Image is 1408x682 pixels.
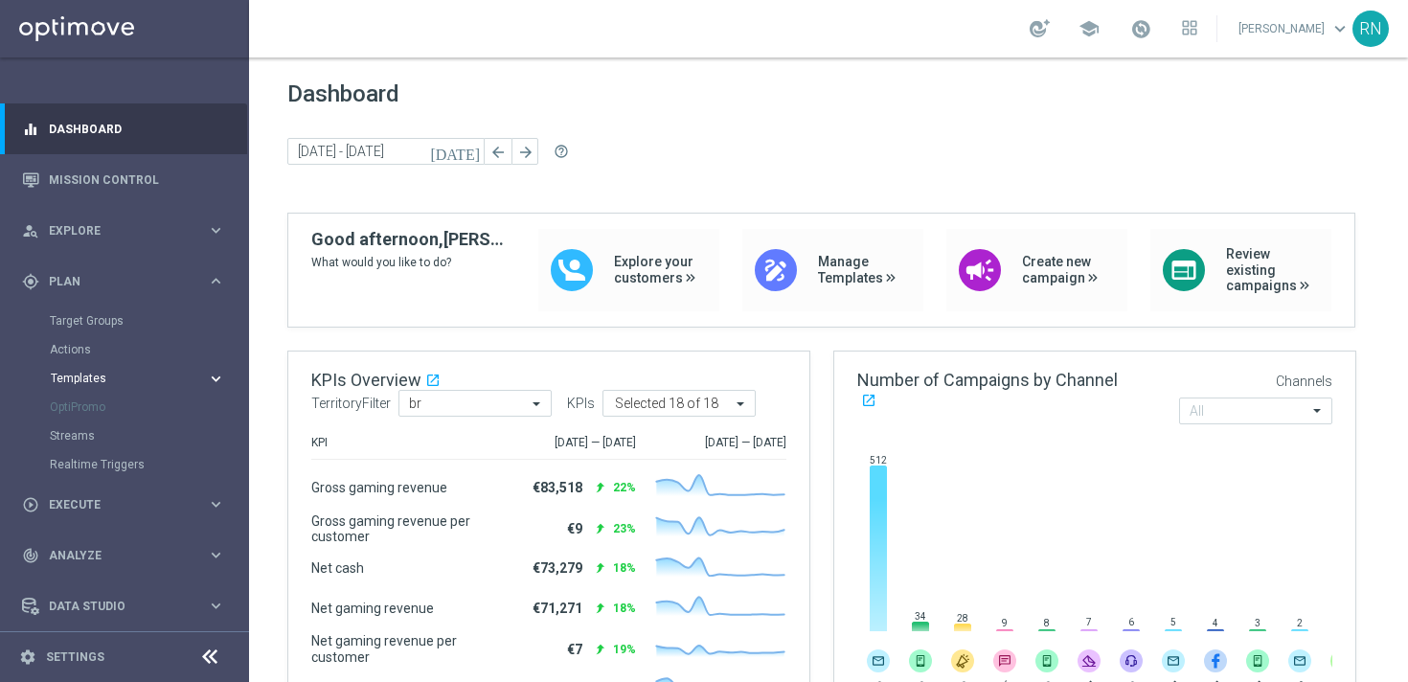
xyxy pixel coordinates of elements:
[22,103,225,154] div: Dashboard
[51,373,188,384] span: Templates
[207,370,225,388] i: keyboard_arrow_right
[49,499,207,511] span: Execute
[1237,14,1352,43] a: [PERSON_NAME]keyboard_arrow_down
[50,421,247,450] div: Streams
[207,221,225,239] i: keyboard_arrow_right
[207,272,225,290] i: keyboard_arrow_right
[19,648,36,666] i: settings
[207,597,225,615] i: keyboard_arrow_right
[50,393,247,421] div: OptiPromo
[46,651,104,663] a: Settings
[22,496,207,513] div: Execute
[50,313,199,329] a: Target Groups
[50,364,247,393] div: Templates
[22,547,39,564] i: track_changes
[49,225,207,237] span: Explore
[1329,18,1351,39] span: keyboard_arrow_down
[50,428,199,443] a: Streams
[207,546,225,564] i: keyboard_arrow_right
[21,172,226,188] button: Mission Control
[22,496,39,513] i: play_circle_outline
[22,273,39,290] i: gps_fixed
[49,276,207,287] span: Plan
[50,450,247,479] div: Realtime Triggers
[50,371,226,386] button: Templates keyboard_arrow_right
[21,548,226,563] button: track_changes Analyze keyboard_arrow_right
[22,154,225,205] div: Mission Control
[21,497,226,512] button: play_circle_outline Execute keyboard_arrow_right
[22,121,39,138] i: equalizer
[1079,18,1100,39] span: school
[1352,11,1389,47] div: RN
[207,495,225,513] i: keyboard_arrow_right
[22,598,207,615] div: Data Studio
[22,547,207,564] div: Analyze
[51,373,207,384] div: Templates
[21,599,226,614] button: Data Studio keyboard_arrow_right
[49,103,225,154] a: Dashboard
[21,274,226,289] button: gps_fixed Plan keyboard_arrow_right
[49,601,207,612] span: Data Studio
[50,342,199,357] a: Actions
[22,273,207,290] div: Plan
[50,457,199,472] a: Realtime Triggers
[22,222,39,239] i: person_search
[21,223,226,239] button: person_search Explore keyboard_arrow_right
[49,154,225,205] a: Mission Control
[50,307,247,335] div: Target Groups
[49,550,207,561] span: Analyze
[50,335,247,364] div: Actions
[22,222,207,239] div: Explore
[21,122,226,137] button: equalizer Dashboard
